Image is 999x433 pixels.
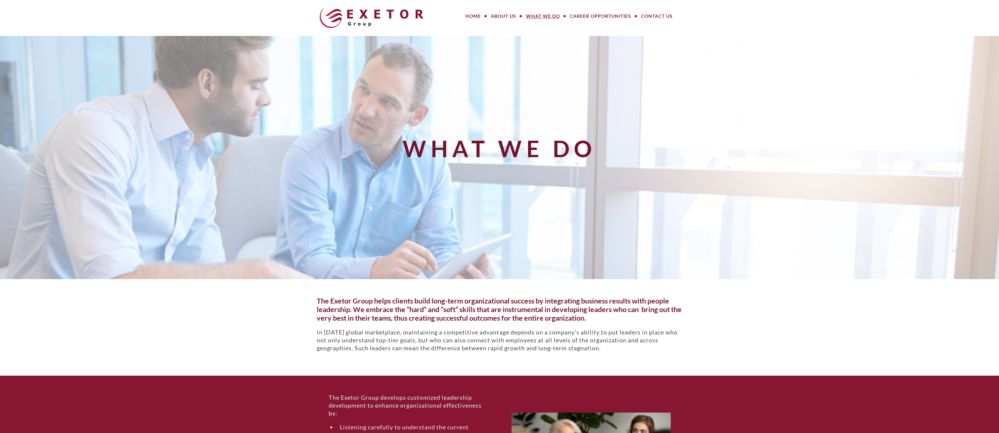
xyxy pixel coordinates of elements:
[317,297,683,323] h5: The Exetor Group helps clients build long-term organizational success by integrating business res...
[486,10,521,23] a: About Us
[317,328,683,352] p: In [DATE] global marketplace, maintaining a competitive advantage depends on a company’s ability ...
[521,10,565,23] a: What We Do
[565,10,636,23] a: Career Opportunities
[320,8,424,28] img: The Exetor Group
[329,393,488,417] p: The Exetor Group develops customized leadership development to enhance organizational effectivene...
[460,10,486,23] a: Home
[313,136,687,161] h1: What We Do
[636,10,678,23] a: Contact Us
